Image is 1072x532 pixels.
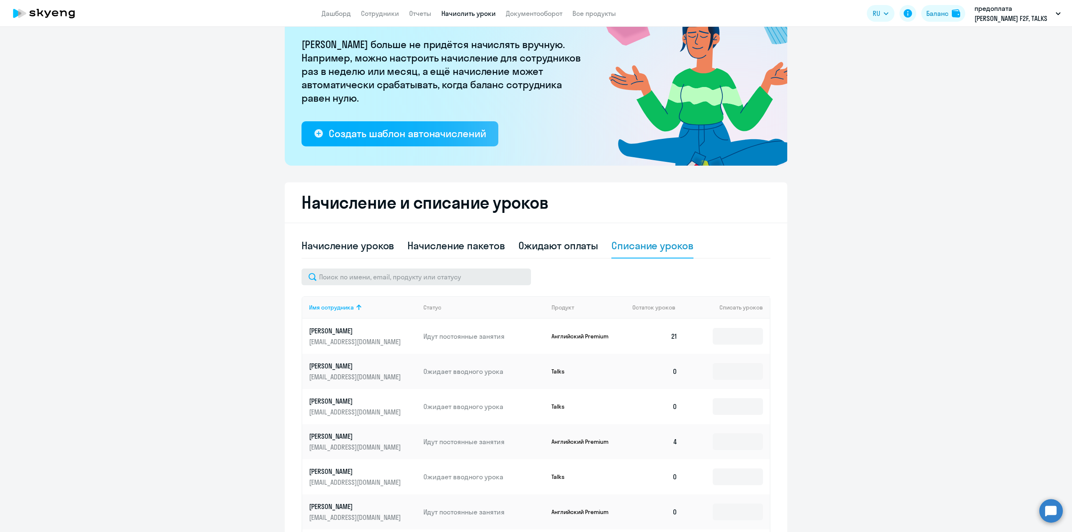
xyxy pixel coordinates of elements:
[423,304,441,311] div: Статус
[309,396,403,406] p: [PERSON_NAME]
[309,304,417,311] div: Имя сотрудника
[361,9,399,18] a: Сотрудники
[309,442,403,452] p: [EMAIL_ADDRESS][DOMAIN_NAME]
[572,9,616,18] a: Все продукты
[551,332,614,340] p: Английский Premium
[301,239,394,252] div: Начисление уроков
[301,269,531,285] input: Поиск по имени, email, продукту или статусу
[626,424,684,459] td: 4
[551,508,614,516] p: Английский Premium
[423,367,545,376] p: Ожидает вводного урока
[423,472,545,481] p: Ожидает вводного урока
[632,304,684,311] div: Остаток уроков
[309,372,403,381] p: [EMAIL_ADDRESS][DOMAIN_NAME]
[551,403,614,410] p: Talks
[329,127,486,140] div: Создать шаблон автоначислений
[551,368,614,375] p: Talks
[309,326,403,335] p: [PERSON_NAME]
[626,389,684,424] td: 0
[867,5,894,22] button: RU
[309,467,417,487] a: [PERSON_NAME][EMAIL_ADDRESS][DOMAIN_NAME]
[626,319,684,354] td: 21
[626,459,684,494] td: 0
[974,3,1052,23] p: предоплата [PERSON_NAME] F2F, TALKS 2023, НЛМК, ПАО
[309,361,417,381] a: [PERSON_NAME][EMAIL_ADDRESS][DOMAIN_NAME]
[632,304,675,311] span: Остаток уроков
[423,332,545,341] p: Идут постоянные занятия
[423,304,545,311] div: Статус
[322,9,351,18] a: Дашборд
[551,304,626,311] div: Продукт
[407,239,505,252] div: Начисление пакетов
[309,502,403,511] p: [PERSON_NAME]
[309,396,417,417] a: [PERSON_NAME][EMAIL_ADDRESS][DOMAIN_NAME]
[441,9,496,18] a: Начислить уроки
[409,9,431,18] a: Отчеты
[309,432,403,441] p: [PERSON_NAME]
[309,304,354,311] div: Имя сотрудника
[551,438,614,445] p: Английский Premium
[921,5,965,22] button: Балансbalance
[551,473,614,481] p: Talks
[301,192,770,212] h2: Начисление и списание уроков
[309,478,403,487] p: [EMAIL_ADDRESS][DOMAIN_NAME]
[926,8,948,18] div: Баланс
[309,337,403,346] p: [EMAIL_ADDRESS][DOMAIN_NAME]
[423,402,545,411] p: Ожидает вводного урока
[309,513,403,522] p: [EMAIL_ADDRESS][DOMAIN_NAME]
[873,8,880,18] span: RU
[626,354,684,389] td: 0
[970,3,1065,23] button: предоплата [PERSON_NAME] F2F, TALKS 2023, НЛМК, ПАО
[309,467,403,476] p: [PERSON_NAME]
[309,407,403,417] p: [EMAIL_ADDRESS][DOMAIN_NAME]
[626,494,684,529] td: 0
[506,9,562,18] a: Документооборот
[423,507,545,517] p: Идут постоянные занятия
[309,432,417,452] a: [PERSON_NAME][EMAIL_ADDRESS][DOMAIN_NAME]
[952,9,960,18] img: balance
[309,326,417,346] a: [PERSON_NAME][EMAIL_ADDRESS][DOMAIN_NAME]
[551,304,574,311] div: Продукт
[309,361,403,371] p: [PERSON_NAME]
[518,239,598,252] div: Ожидают оплаты
[611,239,693,252] div: Списание уроков
[301,121,498,146] button: Создать шаблон автоначислений
[301,38,586,105] p: [PERSON_NAME] больше не придётся начислять вручную. Например, можно настроить начисление для сотр...
[684,296,770,319] th: Списать уроков
[309,502,417,522] a: [PERSON_NAME][EMAIL_ADDRESS][DOMAIN_NAME]
[423,437,545,446] p: Идут постоянные занятия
